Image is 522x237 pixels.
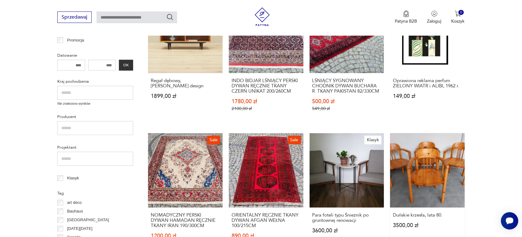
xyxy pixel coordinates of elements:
[67,208,83,215] p: Bauhaus
[57,15,92,20] a: Sprzedawaj
[232,99,301,104] p: 1780,00 zł
[67,37,84,44] p: Promocja
[451,18,465,24] p: Koszyk
[232,106,301,111] p: 2100,00 zł
[393,213,462,218] h3: Duńskie krzesła, lata 80.
[166,13,174,21] button: Szukaj
[253,7,272,26] img: Patyna - sklep z meblami i dekoracjami vintage
[57,11,92,23] button: Sprzedawaj
[427,18,442,24] p: Zaloguj
[501,212,518,230] iframe: Smartsupp widget button
[67,225,93,232] p: [DATE][DATE]
[57,144,133,151] p: Projektant
[67,175,79,182] p: Klasyk
[403,11,409,17] img: Ikona medalu
[455,11,461,17] img: Ikona koszyka
[119,60,133,71] button: OK
[57,113,133,120] p: Producent
[393,78,462,89] h3: Oprawiona reklama perfum ZIELONY WIATR i ALIBI, 1962 r.
[67,217,109,223] p: [GEOGRAPHIC_DATA]
[451,11,465,24] button: 0Koszyk
[312,213,381,223] h3: Para foteli typu Śnieżnik po gruntownej renowacji
[67,199,82,206] p: art deco
[151,213,220,228] h3: NOMADYCZNY PERSKI DYWAN HAMADAN RĘCZNIE TKANY IRAN 190/300CM
[427,11,442,24] button: Zaloguj
[395,18,417,24] p: Patyna B2B
[459,10,464,15] div: 0
[232,213,301,228] h3: ORIENTALNY RĘCZNIE TKANY DYWAN AFGAN WEŁNA 100/215CM
[57,78,133,85] p: Kraj pochodzenia
[232,78,301,94] h3: INDO BIDJAR LŚNIĄCY PERSKI DYWAN RĘCZNIE TKANY CZERŃ UNIKAT 200/260CM
[393,94,462,99] p: 149,00 zł
[57,52,133,59] p: Datowanie
[395,11,417,24] button: Patyna B2B
[395,11,417,24] a: Ikona medaluPatyna B2B
[312,78,381,94] h3: LŚNIĄCY SYGNOWANY CHODNIK DYWAN BUCHARA R. TKANY PAKISTAN 82/330CM
[57,190,133,197] p: Tag
[312,228,381,233] p: 3600,00 zł
[312,99,381,104] p: 500,00 zł
[151,94,220,99] p: 1899,00 zł
[151,78,220,89] h3: Regał dębowy, [PERSON_NAME] design
[431,11,437,17] img: Ikonka użytkownika
[57,101,133,106] p: Nie znaleziono wyników
[393,223,462,228] p: 3500,00 zł
[312,106,381,111] p: 549,00 zł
